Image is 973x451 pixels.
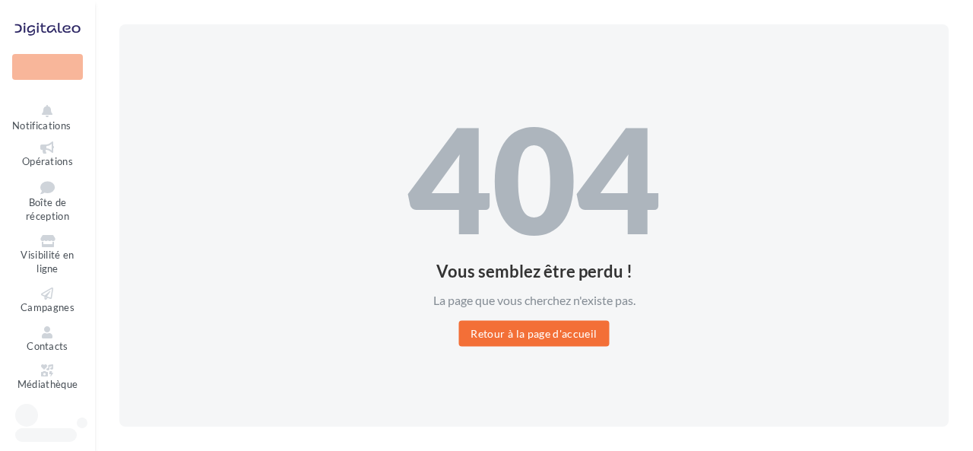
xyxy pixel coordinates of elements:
[12,323,83,356] a: Contacts
[22,155,73,167] span: Opérations
[26,196,69,223] span: Boîte de réception
[21,249,74,275] span: Visibilité en ligne
[407,104,661,250] div: 404
[21,301,74,313] span: Campagnes
[12,177,83,226] a: Boîte de réception
[407,291,661,309] div: La page que vous cherchez n'existe pas.
[12,232,83,278] a: Visibilité en ligne
[12,284,83,317] a: Campagnes
[27,340,68,352] span: Contacts
[12,361,83,394] a: Médiathèque
[407,262,661,279] div: Vous semblez être perdu !
[12,54,83,80] div: Nouvelle campagne
[12,138,83,171] a: Opérations
[17,378,78,390] span: Médiathèque
[458,321,609,347] button: Retour à la page d'accueil
[12,119,71,132] span: Notifications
